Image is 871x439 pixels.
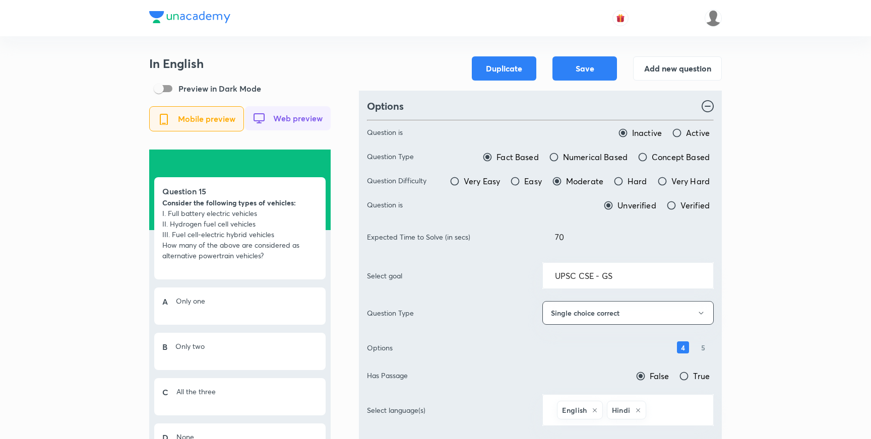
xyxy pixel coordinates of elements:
button: Single choice correct [542,301,714,325]
h4: Options [367,99,404,114]
button: Open [708,275,710,277]
span: Hard [628,175,647,187]
button: Save [552,56,617,81]
button: avatar [612,10,629,26]
img: Company Logo [149,11,230,23]
p: Preview in Dark Mode [178,83,261,95]
h6: Hindi [612,405,630,415]
p: Question Type [367,151,414,163]
span: Verified [680,199,710,211]
h5: Question 15 [162,185,318,197]
p: Options [367,342,393,353]
span: Unverified [617,199,656,211]
span: Numerical Based [563,151,628,163]
p: Question Difficulty [367,175,426,187]
h6: 5 [697,341,709,353]
span: Mobile preview [178,114,235,123]
h3: In English [149,56,331,71]
h6: English [562,405,587,415]
p: All the three [176,386,216,397]
h5: C [162,386,168,398]
span: Moderate [566,175,603,187]
span: Inactive [632,127,662,139]
p: Question is [367,199,403,211]
p: Select goal [367,270,402,281]
h6: 4 [677,341,689,353]
p: Select language(s) [367,405,425,415]
p: How many of the above are considered as alternative powertrain vehicles? [162,240,318,261]
strong: Consider the following types of vehicles: [162,198,296,207]
button: Open [708,409,710,411]
input: in secs [543,224,713,250]
span: False [650,370,669,382]
p: Question Type [367,308,414,318]
span: Fact Based [496,151,539,163]
h5: B [162,341,167,353]
img: avatar [616,14,625,23]
p: Has Passage [367,370,408,382]
p: II. Hydrogen fuel cell vehicles [162,218,318,229]
span: Very Easy [464,175,500,187]
button: Duplicate [472,56,536,81]
span: Web preview [273,114,323,123]
p: Question is [367,127,403,139]
p: Only one [176,296,205,306]
span: Easy [524,175,542,187]
button: Add new question [633,56,722,81]
span: Concept Based [652,151,710,163]
p: Expected Time to Solve (in secs) [367,232,470,242]
a: Company Logo [149,11,230,26]
span: Very Hard [671,175,710,187]
span: True [693,370,710,382]
p: I. Full battery electric vehicles [162,208,318,218]
p: Only two [175,341,205,351]
input: Search goal [555,271,701,280]
img: Ajit [705,10,722,27]
p: III. Fuel cell-electric hybrid vehicles [162,229,318,240]
span: Active [686,127,710,139]
h5: A [162,296,168,308]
